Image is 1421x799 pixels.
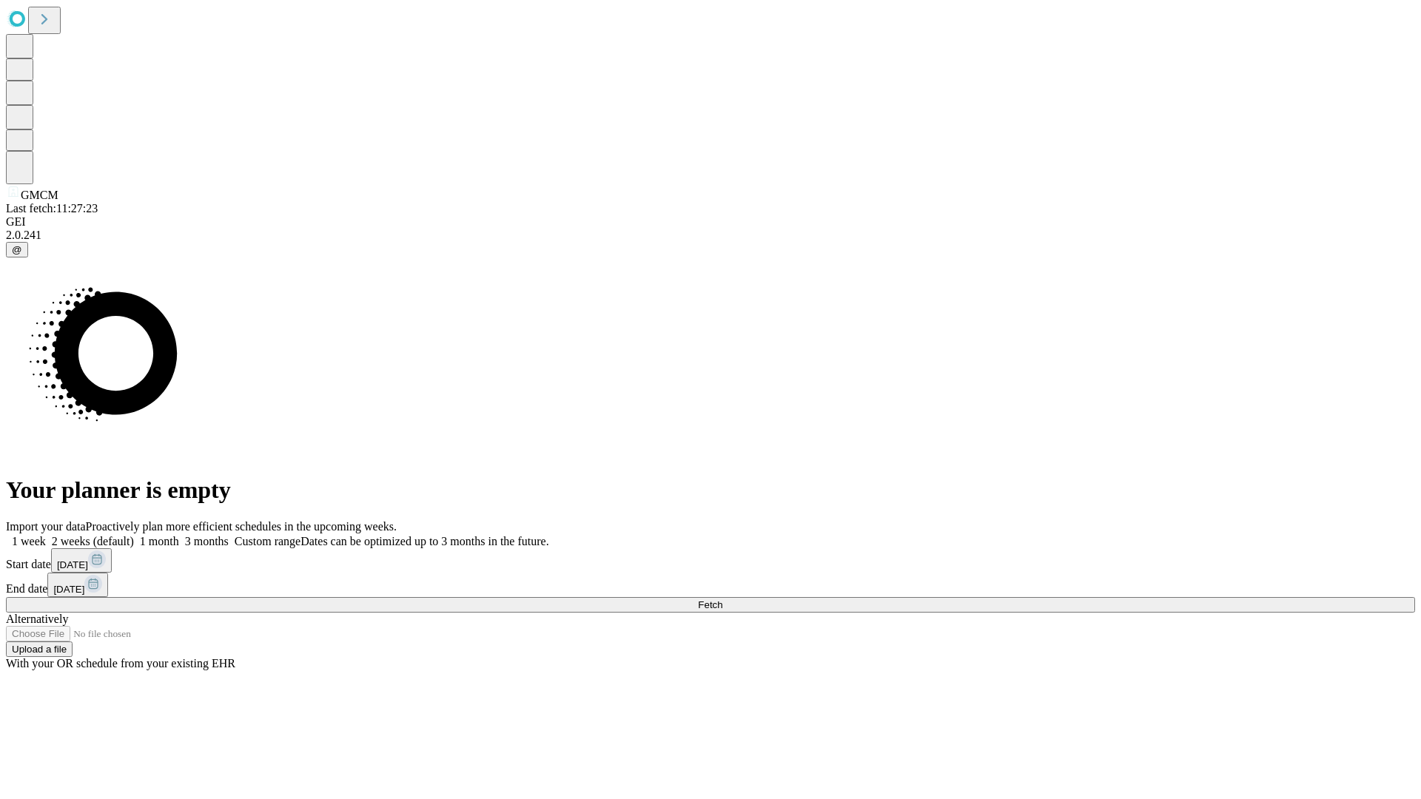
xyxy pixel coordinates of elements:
[57,559,88,570] span: [DATE]
[12,244,22,255] span: @
[140,535,179,547] span: 1 month
[6,657,235,670] span: With your OR schedule from your existing EHR
[21,189,58,201] span: GMCM
[6,520,86,533] span: Import your data
[6,573,1415,597] div: End date
[6,215,1415,229] div: GEI
[185,535,229,547] span: 3 months
[235,535,300,547] span: Custom range
[6,202,98,215] span: Last fetch: 11:27:23
[6,242,28,257] button: @
[12,535,46,547] span: 1 week
[6,229,1415,242] div: 2.0.241
[6,641,73,657] button: Upload a file
[6,597,1415,613] button: Fetch
[52,535,134,547] span: 2 weeks (default)
[6,476,1415,504] h1: Your planner is empty
[6,548,1415,573] div: Start date
[53,584,84,595] span: [DATE]
[86,520,397,533] span: Proactively plan more efficient schedules in the upcoming weeks.
[698,599,722,610] span: Fetch
[6,613,68,625] span: Alternatively
[47,573,108,597] button: [DATE]
[300,535,548,547] span: Dates can be optimized up to 3 months in the future.
[51,548,112,573] button: [DATE]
